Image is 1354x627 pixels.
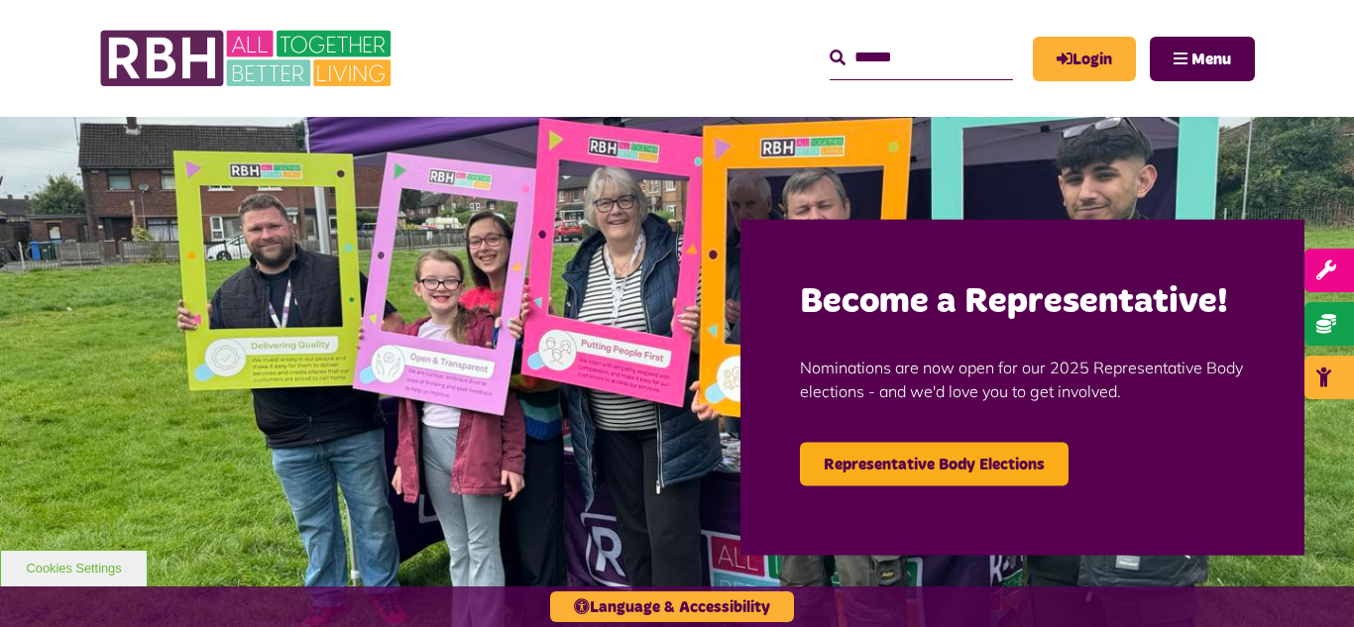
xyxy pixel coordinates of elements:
[550,591,794,622] button: Language & Accessibility
[800,325,1245,432] p: Nominations are now open for our 2025 Representative Body elections - and we'd love you to get in...
[1191,52,1231,67] span: Menu
[1033,37,1136,81] a: MyRBH
[800,278,1245,325] h2: Become a Representative!
[800,442,1069,485] a: Representative Body Elections
[99,20,396,97] img: RBH
[1150,37,1255,81] button: Navigation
